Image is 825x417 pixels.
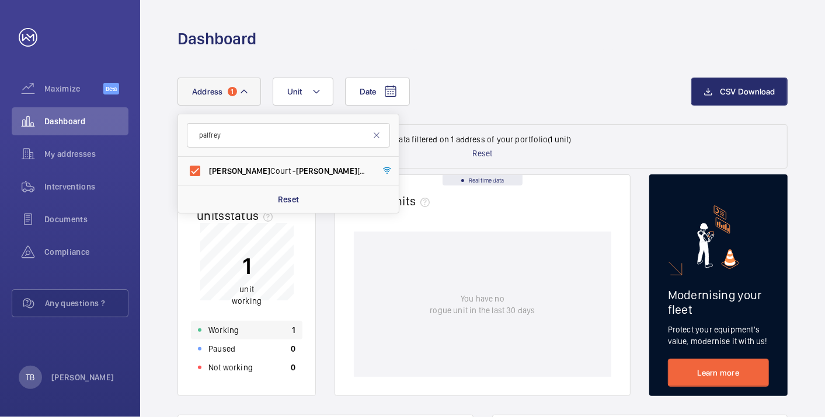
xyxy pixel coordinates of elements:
[44,213,128,225] span: Documents
[208,343,235,355] p: Paused
[430,293,535,316] p: You have no rogue unit in the last 30 days
[278,194,300,205] p: Reset
[26,372,34,383] p: TB
[394,134,571,145] p: Data filtered on 1 address of your portfolio (1 unit)
[103,83,119,94] span: Beta
[228,87,237,96] span: 1
[44,83,103,94] span: Maximize
[44,115,128,127] span: Dashboard
[296,166,357,176] span: [PERSON_NAME]
[177,28,256,50] h1: Dashboard
[291,343,295,355] p: 0
[668,288,769,317] h2: Modernising your fleet
[44,181,128,192] span: Interventions
[668,359,769,387] a: Learn more
[209,165,370,177] span: Court - [STREET_ADDRESS]
[44,246,128,258] span: Compliance
[668,324,769,347] p: Protect your equipment's value, modernise it with us!
[177,78,261,106] button: Address1
[287,87,302,96] span: Unit
[232,297,262,306] span: working
[388,194,435,208] span: units
[360,87,377,96] span: Date
[473,148,493,159] p: Reset
[208,324,239,336] p: Working
[44,148,128,160] span: My addresses
[697,205,740,269] img: marketing-card.svg
[187,123,390,148] input: Search by address
[232,252,262,281] p: 1
[292,324,295,336] p: 1
[208,362,253,373] p: Not working
[192,87,223,96] span: Address
[45,297,128,309] span: Any questions ?
[691,78,788,106] button: CSV Download
[51,372,114,383] p: [PERSON_NAME]
[209,166,270,176] span: [PERSON_NAME]
[225,208,278,223] span: status
[345,78,410,106] button: Date
[291,362,295,373] p: 0
[443,175,523,185] div: Real time data
[720,87,775,96] span: CSV Download
[232,284,262,307] p: unit
[273,78,333,106] button: Unit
